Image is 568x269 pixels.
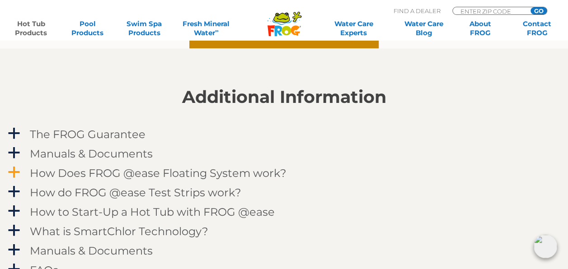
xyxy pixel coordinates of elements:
h4: How do FROG @ease Test Strips work? [30,186,241,199]
a: a What is SmartChlor Technology? [6,223,562,240]
a: Fresh MineralWater∞ [179,19,234,37]
sup: ∞ [215,28,219,34]
a: Hot TubProducts [9,19,53,37]
input: GO [530,7,547,14]
a: ContactFROG [515,19,559,37]
span: a [7,224,21,237]
h2: Additional Information [6,87,562,107]
span: a [7,127,21,140]
a: a Manuals & Documents [6,242,562,259]
h4: Manuals & Documents [30,148,153,160]
h4: Manuals & Documents [30,245,153,257]
span: a [7,243,21,257]
input: Zip Code Form [460,7,521,15]
p: Find A Dealer [394,7,441,15]
a: a The FROG Guarantee [6,126,562,143]
h4: The FROG Guarantee [30,128,146,140]
a: Water CareExperts [318,19,389,37]
span: a [7,146,21,160]
h4: How to Start-Up a Hot Tub with FROG @ease [30,206,275,218]
span: a [7,185,21,199]
a: AboutFROG [458,19,502,37]
img: openIcon [534,235,557,258]
a: PoolProducts [66,19,109,37]
span: a [7,166,21,179]
a: a How do FROG @ease Test Strips work? [6,184,562,201]
a: Swim SpaProducts [122,19,166,37]
a: a How Does FROG @ease Floating System work? [6,165,562,181]
a: a How to Start-Up a Hot Tub with FROG @ease [6,204,562,220]
a: Water CareBlog [402,19,446,37]
span: a [7,204,21,218]
h4: How Does FROG @ease Floating System work? [30,167,286,179]
a: a Manuals & Documents [6,145,562,162]
h4: What is SmartChlor Technology? [30,225,208,237]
